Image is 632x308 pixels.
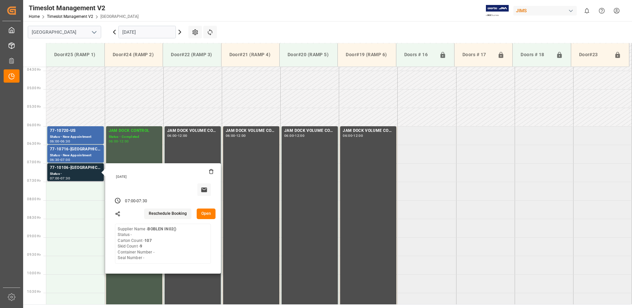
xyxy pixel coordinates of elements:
div: JAM DOCK VOLUME CONTROL [284,128,335,134]
div: Door#20 (RAMP 5) [285,49,332,61]
div: JAM DOCK VOLUME CONTROL [167,128,218,134]
div: 12:00 [236,134,246,137]
span: 08:30 Hr [27,216,41,219]
img: Exertis%20JAM%20-%20Email%20Logo.jpg_1722504956.jpg [486,5,509,17]
div: Door#25 (RAMP 1) [52,49,99,61]
span: 05:00 Hr [27,86,41,90]
div: Doors # 17 [460,49,495,61]
span: 10:30 Hr [27,290,41,293]
div: 06:00 [226,134,235,137]
div: Status - New Appointment [50,134,101,140]
div: JAM DOCK CONTROL [109,128,160,134]
div: 06:30 [60,140,70,143]
span: 06:30 Hr [27,142,41,145]
div: Door#24 (RAMP 2) [110,49,157,61]
div: - [352,134,353,137]
input: DD.MM.YYYY [118,26,176,38]
div: Doors # 16 [402,49,437,61]
div: Status - New Appointment [50,153,101,158]
button: JIMS [513,4,579,17]
div: - [235,134,236,137]
div: Doors # 18 [518,49,553,61]
div: 07:00 [60,158,70,161]
div: Status - [50,171,101,177]
div: Timeslot Management V2 [29,3,138,13]
b: 107 [144,238,151,243]
div: 77-10106-[GEOGRAPHIC_DATA] [50,165,101,171]
input: Type to search/select [28,26,101,38]
div: 12:00 [353,134,363,137]
div: - [59,140,60,143]
div: 12:00 [119,140,129,143]
div: Supplier Name - Status - Carton Count - Skid Count - Container Number - Seal Number - [118,226,176,261]
button: show 0 new notifications [579,3,594,18]
span: 07:30 Hr [27,179,41,182]
div: 77-10720-US [50,128,101,134]
div: - [118,140,119,143]
div: JAM DOCK VOLUME CONTROL [226,128,277,134]
span: 09:00 Hr [27,234,41,238]
div: 06:00 [50,140,59,143]
span: 05:30 Hr [27,105,41,108]
div: Door#23 [576,49,612,61]
div: - [59,158,60,161]
span: 06:00 Hr [27,123,41,127]
button: Help Center [594,3,609,18]
span: 08:00 Hr [27,197,41,201]
div: 06:30 [50,158,59,161]
div: 06:00 [284,134,294,137]
div: JAM DOCK VOLUME CONTROL [343,128,394,134]
div: Door#19 (RAMP 6) [343,49,390,61]
b: BOBLEN IN02() [147,227,176,231]
div: Door#22 (RAMP 3) [168,49,216,61]
div: 12:00 [295,134,304,137]
div: Status - Completed [109,134,160,140]
div: 07:30 [60,177,70,180]
span: 04:30 Hr [27,68,41,71]
div: 12:00 [178,134,187,137]
span: 07:00 Hr [27,160,41,164]
a: Home [29,14,40,19]
div: - [294,134,295,137]
div: 07:00 [50,177,59,180]
div: 06:00 [109,140,118,143]
div: 77-10716-[GEOGRAPHIC_DATA] [50,146,101,153]
button: open menu [89,27,99,37]
span: 09:30 Hr [27,253,41,256]
div: 06:00 [167,134,177,137]
a: Timeslot Management V2 [47,14,93,19]
div: 07:30 [137,198,147,204]
div: 06:00 [343,134,352,137]
div: - [59,177,60,180]
span: 10:00 Hr [27,271,41,275]
div: [DATE] [114,174,214,179]
div: - [136,198,137,204]
div: - [177,134,178,137]
div: Door#21 (RAMP 4) [227,49,274,61]
b: 9 [140,244,142,249]
div: JIMS [513,6,577,16]
button: Reschedule Booking [144,209,191,219]
div: 07:00 [125,198,136,204]
button: Open [197,209,216,219]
